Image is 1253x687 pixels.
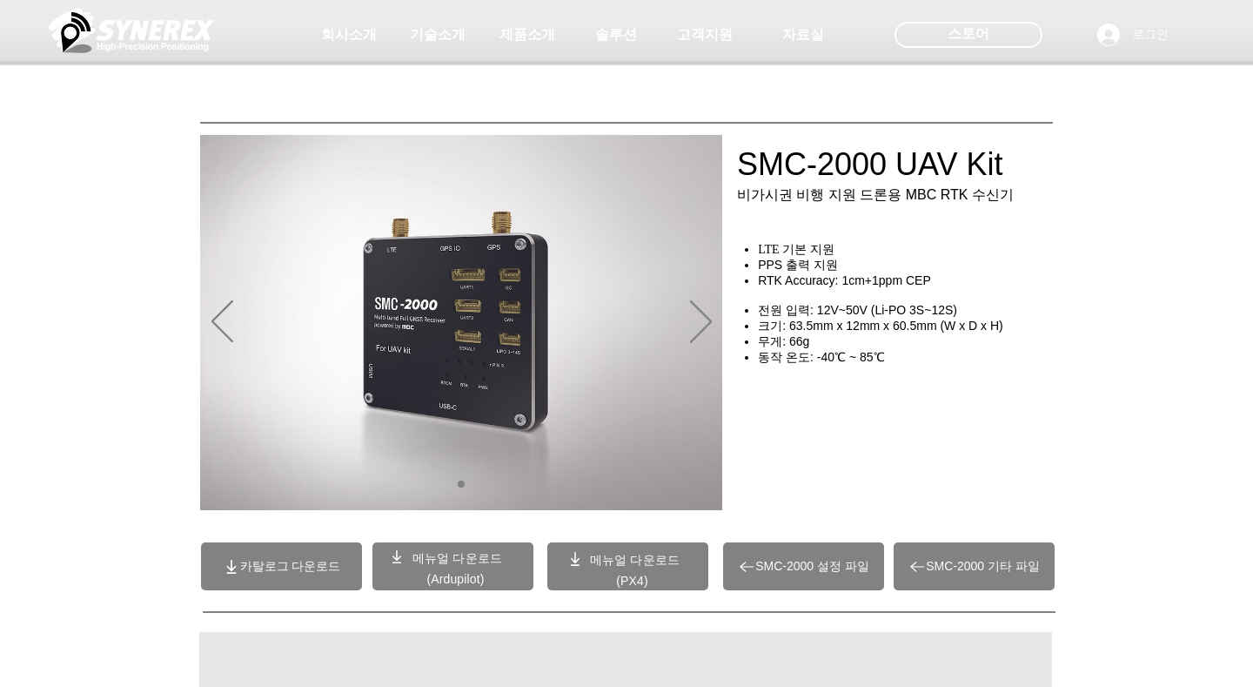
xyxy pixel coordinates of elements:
[201,542,362,590] a: 카탈로그 다운로드
[426,572,484,586] a: (Ardupilot)
[412,551,502,565] a: 메뉴얼 다운로드
[211,300,233,346] button: 이전
[758,273,931,287] span: RTK Accuracy: 1cm+1ppm CEP
[200,135,722,510] img: SMC2000.jpg
[321,26,377,44] span: 회사소개
[240,559,341,575] span: 카탈로그 다운로드
[1126,26,1175,44] span: 로그인
[410,26,466,44] span: 기술소개
[782,26,824,44] span: 자료실
[1085,18,1181,51] button: 로그인
[758,334,809,348] span: 무게: 66g
[758,319,1003,333] span: 크기: 63.5mm x 12mm x 60.5mm (W x D x H)
[305,17,392,52] a: 회사소개
[499,26,555,44] span: 제품소개
[394,17,481,52] a: 기술소개
[894,542,1055,590] a: SMC-2000 기타 파일
[758,303,957,317] span: 전원 입력: 12V~50V (Li-PO 3S~12S)
[895,22,1042,48] div: 스토어
[484,17,571,52] a: 제품소개
[723,542,884,590] a: SMC-2000 설정 파일
[1053,612,1253,687] iframe: Wix Chat
[200,135,722,510] div: 슬라이드쇼
[948,24,989,44] span: 스토어
[690,300,712,346] button: 다음
[758,350,884,364] span: 동작 온도: -40℃ ~ 85℃
[573,17,660,52] a: 솔루션
[458,481,465,488] a: 01
[926,559,1040,575] span: SMC-2000 기타 파일
[661,17,748,52] a: 고객지원
[590,553,680,567] a: 메뉴얼 다운로드
[755,559,869,575] span: SMC-2000 설정 파일
[760,17,847,52] a: 자료실
[452,481,472,488] nav: 슬라이드
[616,574,648,588] a: (PX4)
[49,4,214,57] img: 씨너렉스_White_simbol_대지 1.png
[595,26,637,44] span: 솔루션
[677,26,733,44] span: 고객지원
